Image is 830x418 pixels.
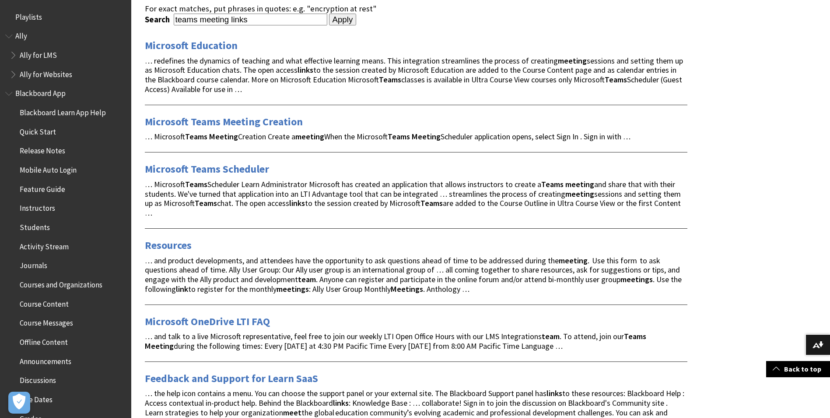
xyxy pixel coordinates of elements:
strong: meetings [277,284,309,294]
span: Offline Content [20,335,68,347]
a: Microsoft Teams Scheduler [145,162,269,176]
a: Back to top [766,361,830,377]
strong: team [542,331,560,341]
span: Courses and Organizations [20,277,102,289]
strong: meetings [620,274,653,284]
a: Microsoft Education [145,39,238,53]
strong: link [176,284,188,294]
span: Students [20,220,50,232]
div: For exact matches, put phrases in quotes: e.g. "encryption at rest" [145,4,687,14]
span: Mobile Auto Login [20,163,77,174]
strong: meeting [295,131,324,142]
strong: meeting [565,189,594,199]
span: Blackboard App [15,86,66,98]
span: Ally for Websites [20,67,72,79]
strong: Meetings [391,284,423,294]
a: Microsoft Teams Meeting Creation [145,115,303,129]
strong: Teams [541,179,564,189]
span: Discussions [20,373,56,385]
span: Activity Stream [20,239,69,251]
strong: meeting [558,56,587,66]
strong: team [298,274,316,284]
span: Course Content [20,297,69,308]
span: … redefines the dynamics of teaching and what effective learning means. This integration streamli... [145,56,683,94]
strong: Teams [379,74,401,85]
span: Course Messages [20,316,73,328]
strong: links [298,65,313,75]
span: Ally [15,29,27,41]
strong: Teams [605,74,627,85]
span: Instructors [20,201,55,213]
button: Open Preferences [8,392,30,414]
span: Blackboard Learn App Help [20,105,106,117]
strong: Teams [624,331,646,341]
span: … and talk to a live Microsoft representative, feel free to join our weekly LTI Open Office Hours... [145,331,646,351]
span: Ally for LMS [20,48,57,60]
strong: Teams [185,179,207,189]
span: … Microsoft Scheduler Learn Administrator Microsoft has created an application that allows instru... [145,179,681,218]
span: Release Notes [20,144,65,156]
strong: Meeting [209,131,238,142]
strong: Meeting [145,341,174,351]
strong: Teams [420,198,443,208]
span: Quick Start [20,124,56,136]
a: Resources [145,238,192,252]
span: … and product developments, and attendees have the opportunity to ask questions ahead of time to ... [145,255,682,294]
nav: Book outline for Playlists [5,10,126,25]
strong: meeting [559,255,588,266]
span: Announcements [20,354,71,366]
strong: Meeting [412,131,441,142]
a: Feedback and Support for Learn SaaS [145,372,318,386]
strong: meet [283,407,301,418]
span: … Microsoft Creation Create a When the Microsoft Scheduler application opens, select Sign In . Si... [145,131,630,142]
strong: links [546,388,562,398]
span: Feature Guide [20,182,65,194]
span: Due Dates [20,392,53,404]
strong: links [333,398,349,408]
span: Playlists [15,10,42,21]
strong: meeting [565,179,594,189]
strong: Teams [195,198,217,208]
strong: Teams [388,131,410,142]
label: Search [145,14,172,25]
a: Microsoft OneDrive LTI FAQ [145,315,270,329]
strong: Teams [185,131,207,142]
input: Apply [329,14,357,26]
span: Journals [20,259,47,270]
strong: links [289,198,305,208]
nav: Book outline for Anthology Ally Help [5,29,126,82]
